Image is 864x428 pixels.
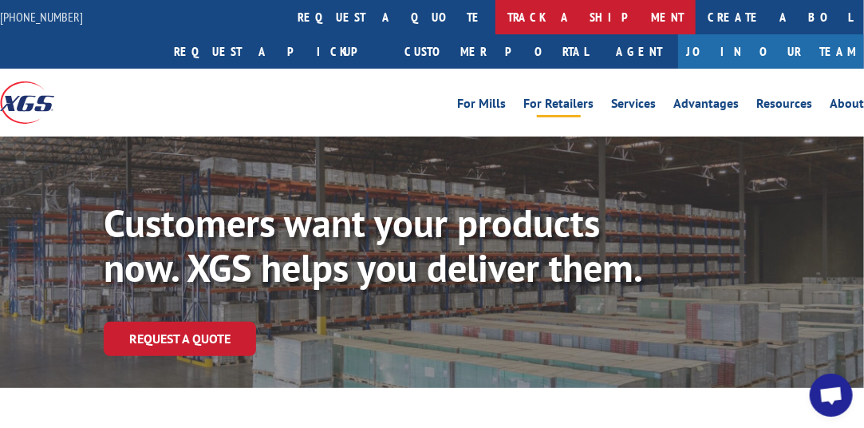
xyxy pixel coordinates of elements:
[104,200,676,290] p: Customers want your products now. XGS helps you deliver them.
[611,97,656,115] a: Services
[393,34,600,69] a: Customer Portal
[678,34,864,69] a: Join Our Team
[600,34,678,69] a: Agent
[810,374,853,417] a: Open chat
[162,34,393,69] a: Request a pickup
[104,322,256,356] a: Request a Quote
[457,97,506,115] a: For Mills
[523,97,594,115] a: For Retailers
[673,97,739,115] a: Advantages
[830,97,864,115] a: About
[756,97,812,115] a: Resources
